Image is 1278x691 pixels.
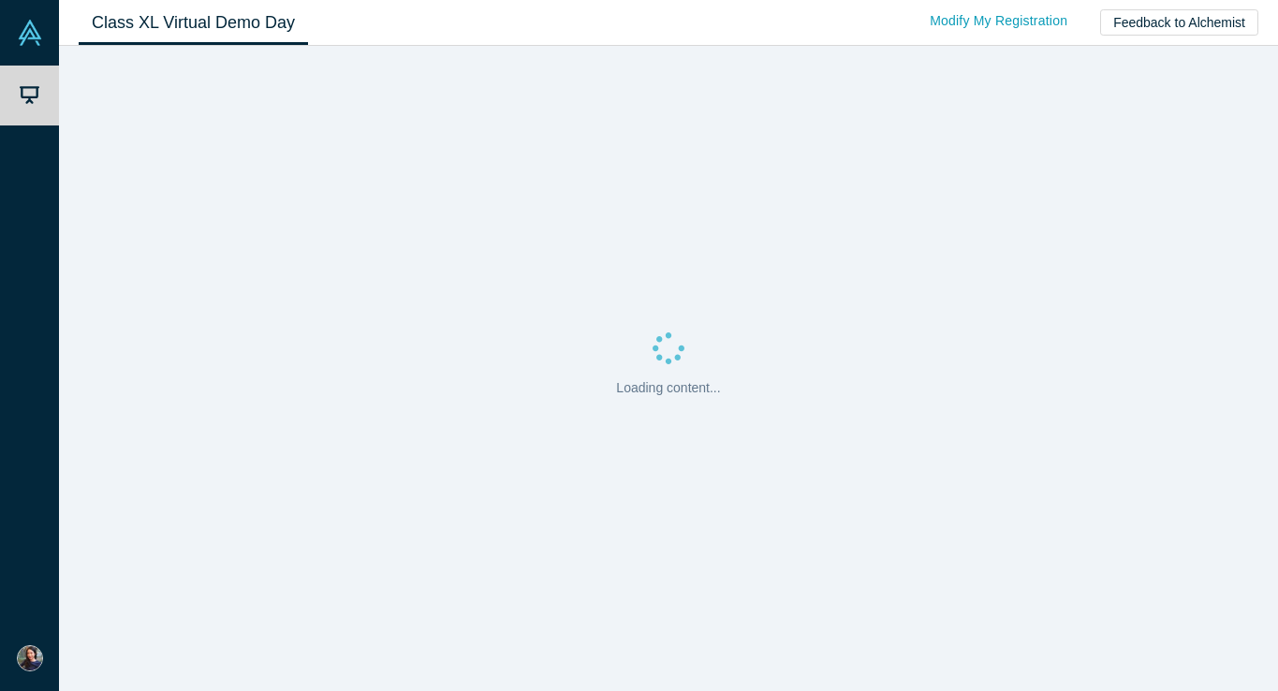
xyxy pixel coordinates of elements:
p: Loading content... [616,378,720,398]
a: Modify My Registration [910,5,1087,37]
img: Pongsanipa Kamalanavin's Account [17,645,43,671]
button: Feedback to Alchemist [1100,9,1258,36]
img: Alchemist Vault Logo [17,20,43,46]
a: Class XL Virtual Demo Day [79,1,308,45]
